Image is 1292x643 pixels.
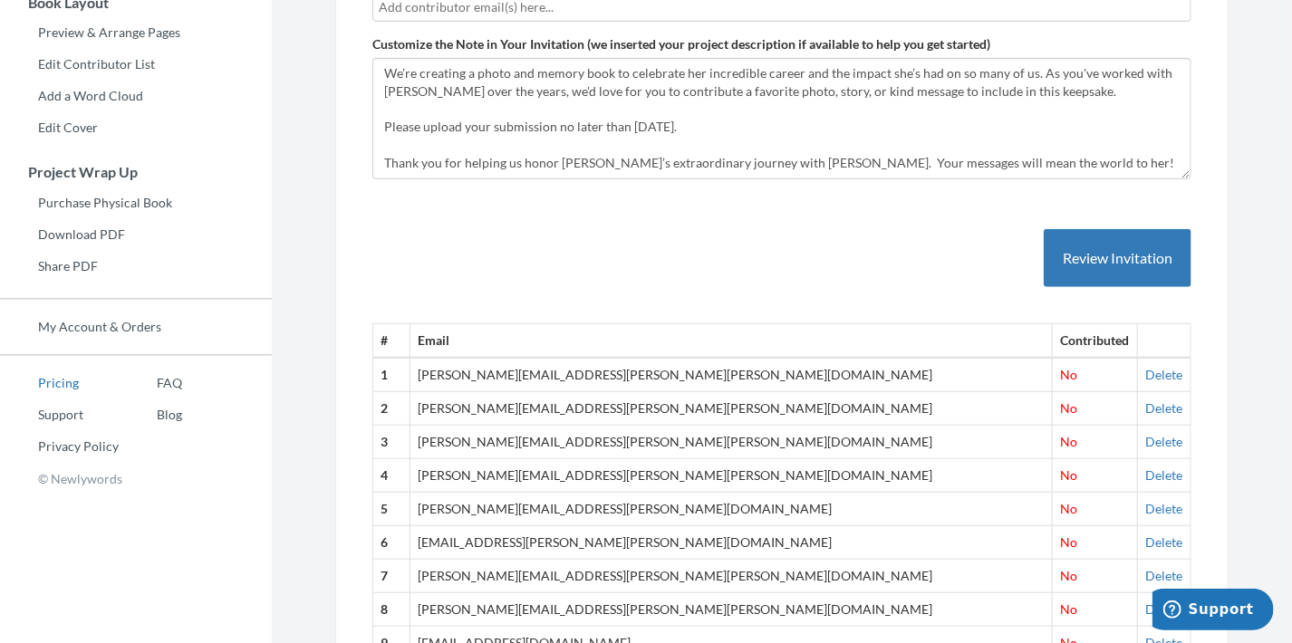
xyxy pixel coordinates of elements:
[1145,434,1182,449] a: Delete
[1060,467,1077,483] span: No
[373,459,410,493] th: 4
[372,35,990,53] label: Customize the Note in Your Invitation (we inserted your project description if available to help ...
[1145,400,1182,416] a: Delete
[373,324,410,358] th: #
[410,526,1053,560] td: [EMAIL_ADDRESS][PERSON_NAME][PERSON_NAME][DOMAIN_NAME]
[410,593,1053,627] td: [PERSON_NAME][EMAIL_ADDRESS][PERSON_NAME][PERSON_NAME][DOMAIN_NAME]
[1060,568,1077,583] span: No
[373,493,410,526] th: 5
[119,369,182,397] a: FAQ
[410,560,1053,593] td: [PERSON_NAME][EMAIL_ADDRESS][PERSON_NAME][PERSON_NAME][DOMAIN_NAME]
[1145,601,1182,617] a: Delete
[1060,400,1077,416] span: No
[373,392,410,426] th: 2
[410,392,1053,426] td: [PERSON_NAME][EMAIL_ADDRESS][PERSON_NAME][PERSON_NAME][DOMAIN_NAME]
[1145,467,1182,483] a: Delete
[1053,324,1138,358] th: Contributed
[119,401,182,428] a: Blog
[373,526,410,560] th: 6
[373,358,410,391] th: 1
[1060,367,1077,382] span: No
[410,459,1053,493] td: [PERSON_NAME][EMAIL_ADDRESS][PERSON_NAME][PERSON_NAME][DOMAIN_NAME]
[1145,367,1182,382] a: Delete
[373,593,410,627] th: 8
[1060,534,1077,550] span: No
[1060,434,1077,449] span: No
[410,426,1053,459] td: [PERSON_NAME][EMAIL_ADDRESS][PERSON_NAME][PERSON_NAME][DOMAIN_NAME]
[1060,501,1077,516] span: No
[410,493,1053,526] td: [PERSON_NAME][EMAIL_ADDRESS][PERSON_NAME][DOMAIN_NAME]
[410,358,1053,391] td: [PERSON_NAME][EMAIL_ADDRESS][PERSON_NAME][PERSON_NAME][DOMAIN_NAME]
[373,426,410,459] th: 3
[1152,589,1274,634] iframe: Opens a widget where you can chat to one of our agents
[410,324,1053,358] th: Email
[1145,568,1182,583] a: Delete
[1060,601,1077,617] span: No
[372,58,1191,179] textarea: Hello everyone! As you know, [PERSON_NAME] will be retiring at the end of this year after 35 rema...
[1,164,272,180] h3: Project Wrap Up
[1145,501,1182,516] a: Delete
[1044,229,1191,288] button: Review Invitation
[1145,534,1182,550] a: Delete
[373,560,410,593] th: 7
